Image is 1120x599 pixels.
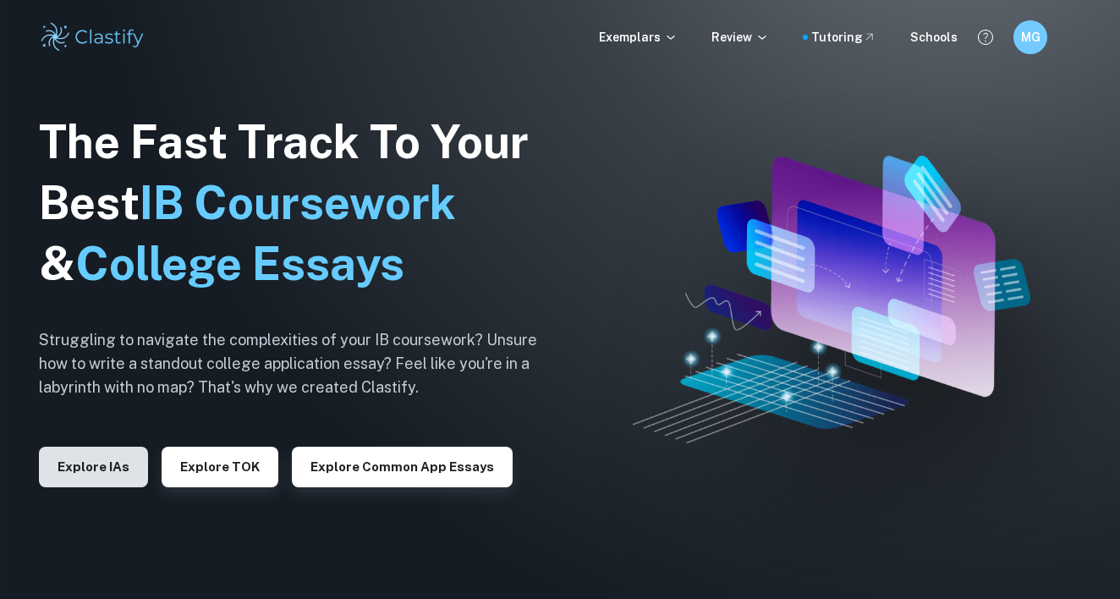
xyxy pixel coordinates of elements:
[162,447,278,487] button: Explore TOK
[39,20,146,54] img: Clastify logo
[1021,28,1040,47] h6: MG
[811,28,876,47] a: Tutoring
[910,28,958,47] a: Schools
[140,176,456,229] span: IB Coursework
[292,458,513,474] a: Explore Common App essays
[292,447,513,487] button: Explore Common App essays
[633,156,1030,443] img: Clastify hero
[39,112,563,294] h1: The Fast Track To Your Best &
[971,23,1000,52] button: Help and Feedback
[75,237,404,290] span: College Essays
[711,28,769,47] p: Review
[39,328,563,399] h6: Struggling to navigate the complexities of your IB coursework? Unsure how to write a standout col...
[1013,20,1047,54] button: MG
[39,447,148,487] button: Explore IAs
[599,28,678,47] p: Exemplars
[162,458,278,474] a: Explore TOK
[39,458,148,474] a: Explore IAs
